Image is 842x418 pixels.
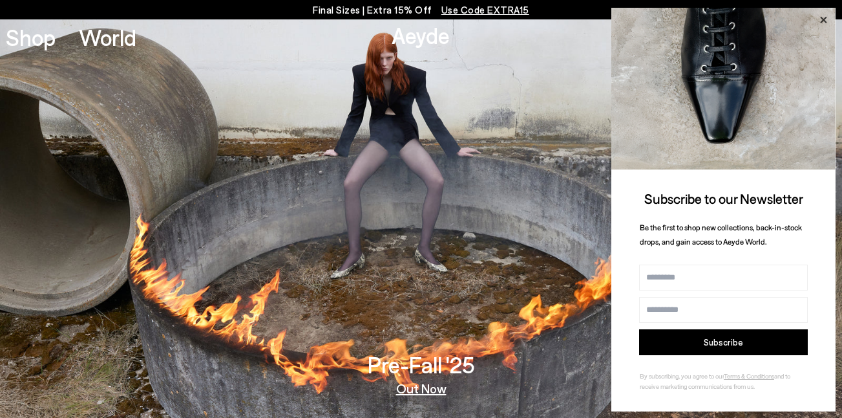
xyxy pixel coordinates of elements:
span: Be the first to shop new collections, back-in-stock drops, and gain access to Aeyde World. [640,223,802,247]
a: Terms & Conditions [724,372,774,380]
img: ca3f721fb6ff708a270709c41d776025.jpg [611,8,836,170]
a: Shop [6,26,56,49]
a: Out Now [396,382,447,395]
a: Aeyde [392,21,450,49]
h3: Pre-Fall '25 [368,353,475,376]
span: By subscribing, you agree to our [640,372,724,380]
a: World [79,26,136,49]
p: Final Sizes | Extra 15% Off [313,2,529,18]
span: Navigate to /collections/ss25-final-sizes [441,4,529,16]
span: Subscribe to our Newsletter [644,190,803,206]
button: Subscribe [639,329,808,355]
